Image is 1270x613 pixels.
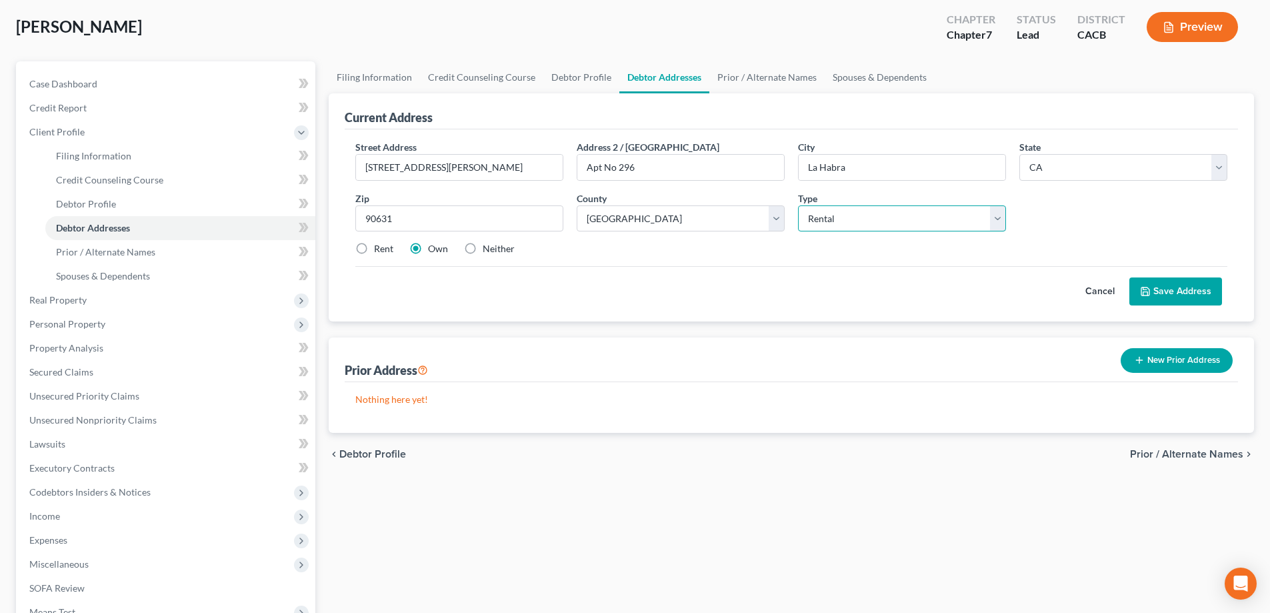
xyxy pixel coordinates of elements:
[29,126,85,137] span: Client Profile
[339,449,406,460] span: Debtor Profile
[29,582,85,594] span: SOFA Review
[483,242,515,255] label: Neither
[29,342,103,354] span: Property Analysis
[356,155,563,180] input: Enter street address
[355,205,563,232] input: XXXXX
[329,449,406,460] button: chevron_left Debtor Profile
[355,393,1227,406] p: Nothing here yet!
[1077,12,1125,27] div: District
[29,318,105,330] span: Personal Property
[56,150,131,161] span: Filing Information
[16,17,142,36] span: [PERSON_NAME]
[577,193,607,204] span: County
[29,390,139,402] span: Unsecured Priority Claims
[345,362,428,378] div: Prior Address
[29,510,60,522] span: Income
[420,61,543,93] a: Credit Counseling Course
[345,109,433,125] div: Current Address
[986,28,992,41] span: 7
[799,155,1005,180] input: Enter city...
[709,61,825,93] a: Prior / Alternate Names
[19,456,315,480] a: Executory Contracts
[45,216,315,240] a: Debtor Addresses
[56,270,150,281] span: Spouses & Dependents
[29,534,67,546] span: Expenses
[798,191,817,205] label: Type
[798,141,815,153] span: City
[329,61,420,93] a: Filing Information
[19,408,315,432] a: Unsecured Nonpriority Claims
[29,486,151,498] span: Codebtors Insiders & Notices
[29,558,89,570] span: Miscellaneous
[29,102,87,113] span: Credit Report
[428,242,448,255] label: Own
[619,61,709,93] a: Debtor Addresses
[1017,27,1056,43] div: Lead
[45,192,315,216] a: Debtor Profile
[1121,348,1233,373] button: New Prior Address
[19,360,315,384] a: Secured Claims
[1147,12,1238,42] button: Preview
[577,155,784,180] input: --
[1243,449,1254,460] i: chevron_right
[1130,449,1243,460] span: Prior / Alternate Names
[19,336,315,360] a: Property Analysis
[29,438,65,450] span: Lawsuits
[947,27,995,43] div: Chapter
[56,222,130,233] span: Debtor Addresses
[45,264,315,288] a: Spouses & Dependents
[355,193,369,204] span: Zip
[29,414,157,426] span: Unsecured Nonpriority Claims
[1077,27,1125,43] div: CACB
[19,384,315,408] a: Unsecured Priority Claims
[45,240,315,264] a: Prior / Alternate Names
[45,144,315,168] a: Filing Information
[29,462,115,474] span: Executory Contracts
[45,168,315,192] a: Credit Counseling Course
[543,61,619,93] a: Debtor Profile
[29,294,87,305] span: Real Property
[56,174,163,185] span: Credit Counseling Course
[19,432,315,456] a: Lawsuits
[56,198,116,209] span: Debtor Profile
[1130,449,1254,460] button: Prior / Alternate Names chevron_right
[29,366,93,378] span: Secured Claims
[1019,141,1041,153] span: State
[29,78,97,89] span: Case Dashboard
[1017,12,1056,27] div: Status
[374,242,393,255] label: Rent
[1225,568,1257,600] div: Open Intercom Messenger
[1071,278,1129,305] button: Cancel
[947,12,995,27] div: Chapter
[19,72,315,96] a: Case Dashboard
[355,141,417,153] span: Street Address
[56,246,155,257] span: Prior / Alternate Names
[19,576,315,600] a: SOFA Review
[19,96,315,120] a: Credit Report
[577,140,719,154] label: Address 2 / [GEOGRAPHIC_DATA]
[1129,277,1222,305] button: Save Address
[825,61,935,93] a: Spouses & Dependents
[329,449,339,460] i: chevron_left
